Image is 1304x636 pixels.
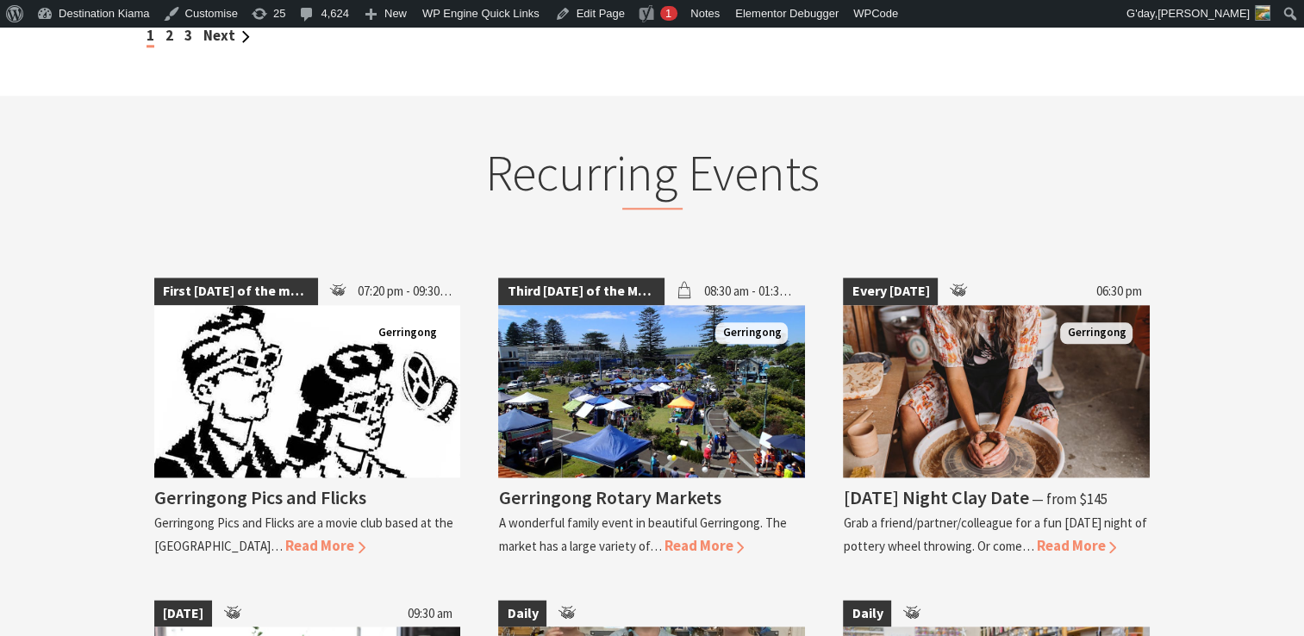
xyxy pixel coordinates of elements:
[154,600,212,627] span: [DATE]
[498,514,786,554] p: A wonderful family event in beautiful Gerringong. The market has a large variety of…
[498,277,664,305] span: Third [DATE] of the Month
[1157,7,1250,20] span: [PERSON_NAME]
[349,277,460,305] span: 07:20 pm - 09:30 pm
[285,536,365,555] span: Read More
[154,485,366,509] h4: Gerringong Pics and Flicks
[498,600,546,627] span: Daily
[843,600,891,627] span: Daily
[147,26,154,47] span: 1
[665,7,671,20] span: 1
[1087,277,1150,305] span: 06:30 pm
[498,277,805,558] a: Third [DATE] of the Month 08:30 am - 01:30 pm Christmas Market and Street Parade Gerringong Gerri...
[371,322,443,344] span: Gerringong
[154,277,461,558] a: First [DATE] of the month 07:20 pm - 09:30 pm Gerringong Gerringong Pics and Flicks Gerringong Pi...
[315,143,990,210] h2: Recurring Events
[843,277,938,305] span: Every [DATE]
[165,26,173,45] a: 2
[154,514,453,554] p: Gerringong Pics and Flicks are a movie club based at the [GEOGRAPHIC_DATA]…
[664,536,744,555] span: Read More
[843,485,1028,509] h4: [DATE] Night Clay Date
[843,277,1150,558] a: Every [DATE] 06:30 pm Photo shows female sitting at pottery wheel with hands on a ball of clay Ge...
[1031,489,1107,508] span: ⁠— from $145
[1036,536,1116,555] span: Read More
[1060,322,1132,344] span: Gerringong
[498,485,721,509] h4: Gerringong Rotary Markets
[498,305,805,477] img: Christmas Market and Street Parade
[203,26,250,45] a: Next
[398,600,460,627] span: 09:30 am
[843,514,1146,554] p: Grab a friend/partner/colleague for a fun [DATE] night of pottery wheel throwing. Or come…
[696,277,806,305] span: 08:30 am - 01:30 pm
[843,305,1150,477] img: Photo shows female sitting at pottery wheel with hands on a ball of clay
[154,277,319,305] span: First [DATE] of the month
[715,322,788,344] span: Gerringong
[184,26,192,45] a: 3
